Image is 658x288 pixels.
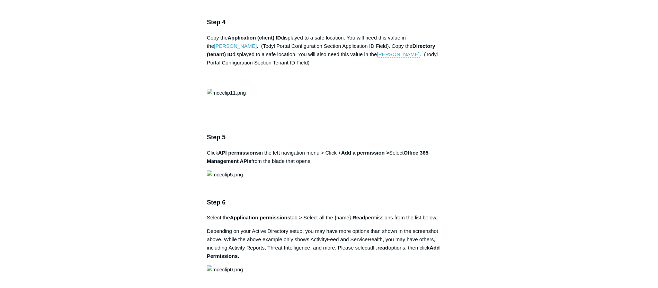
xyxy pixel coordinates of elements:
strong: Add a permission > [341,150,389,156]
strong: Office 365 Management APIs [207,150,428,164]
strong: Directory (tenant) ID [207,43,435,57]
strong: Application permissions [230,215,290,220]
p: Copy the displayed to a safe location. You will need this value in the . (Todyl Portal Configurat... [207,34,451,84]
strong: Read [353,215,365,220]
strong: Application (client) ID [228,35,281,41]
h3: Step 6 [207,198,451,208]
img: mceclip0.png [207,265,243,274]
p: Click in the left navigation menu > Click + Select from the blade that opens. [207,149,451,165]
h3: Step 5 [207,132,451,142]
img: mceclip11.png [207,89,246,97]
a: [PERSON_NAME] [377,51,419,58]
img: mceclip5.png [207,171,243,179]
strong: API permissions [218,150,259,156]
p: Depending on your Active Directory setup, you may have more options than shown in the screenshot ... [207,227,451,260]
p: Select the tab > Select all the {name}. permissions from the list below. [207,213,451,222]
a: [PERSON_NAME] [214,43,257,49]
strong: all .read [369,245,389,251]
h3: Step 4 [207,17,451,27]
